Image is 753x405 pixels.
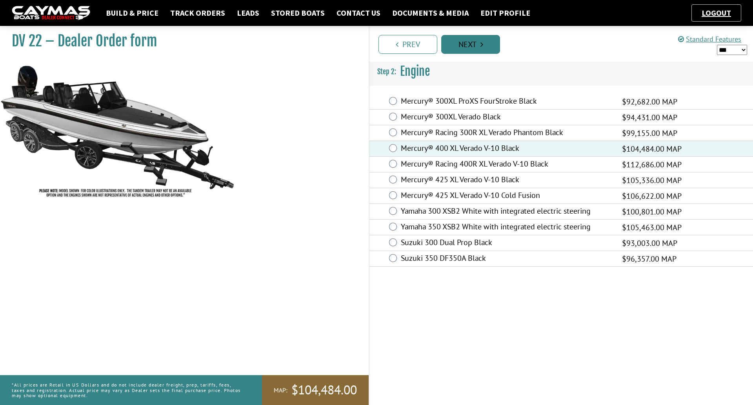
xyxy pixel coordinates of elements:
span: $106,622.00 MAP [622,190,682,202]
span: $100,801.00 MAP [622,206,682,218]
a: Stored Boats [267,8,329,18]
label: Mercury® Racing 400R XL Verado V-10 Black [401,159,612,170]
a: Next [441,35,500,54]
span: $92,682.00 MAP [622,96,677,108]
span: $112,686.00 MAP [622,159,682,170]
label: Yamaha 350 XSB2 White with integrated electric steering [401,222,612,233]
span: $94,431.00 MAP [622,112,677,123]
h1: DV 22 – Dealer Order form [12,32,349,50]
label: Mercury® 400 XL Verado V-10 Black [401,143,612,155]
a: Build & Price [102,8,162,18]
span: $96,357.00 MAP [622,253,677,265]
a: Track Orders [166,8,229,18]
a: Logout [698,8,735,18]
span: $104,484.00 MAP [622,143,682,155]
span: MAP: [274,386,287,394]
a: Documents & Media [388,8,473,18]
label: Mercury® 300XL ProXS FourStroke Black [401,96,612,108]
label: Mercury® 425 XL Verado V-10 Cold Fusion [401,191,612,202]
span: $93,003.00 MAP [622,237,677,249]
label: Suzuki 300 Dual Prop Black [401,238,612,249]
span: $104,484.00 [291,382,357,398]
ul: Pagination [376,34,753,54]
h3: Engine [369,57,753,86]
a: Leads [233,8,263,18]
a: MAP:$104,484.00 [262,375,369,405]
span: $105,336.00 MAP [622,174,682,186]
img: caymas-dealer-connect-2ed40d3bc7270c1d8d7ffb4b79bf05adc795679939227970def78ec6f6c03838.gif [12,6,90,20]
a: Contact Us [333,8,384,18]
span: $105,463.00 MAP [622,222,682,233]
label: Yamaha 300 XSB2 White with integrated electric steering [401,206,612,218]
a: Edit Profile [477,8,534,18]
label: Mercury® Racing 300R XL Verado Phantom Black [401,128,612,139]
a: Prev [378,35,437,54]
label: Suzuki 350 DF350A Black [401,253,612,265]
p: *All prices are Retail in US Dollars and do not include dealer freight, prep, tariffs, fees, taxe... [12,378,244,402]
a: Standard Features [678,35,741,44]
label: Mercury® 300XL Verado Black [401,112,612,123]
span: $99,155.00 MAP [622,127,677,139]
label: Mercury® 425 XL Verado V-10 Black [401,175,612,186]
